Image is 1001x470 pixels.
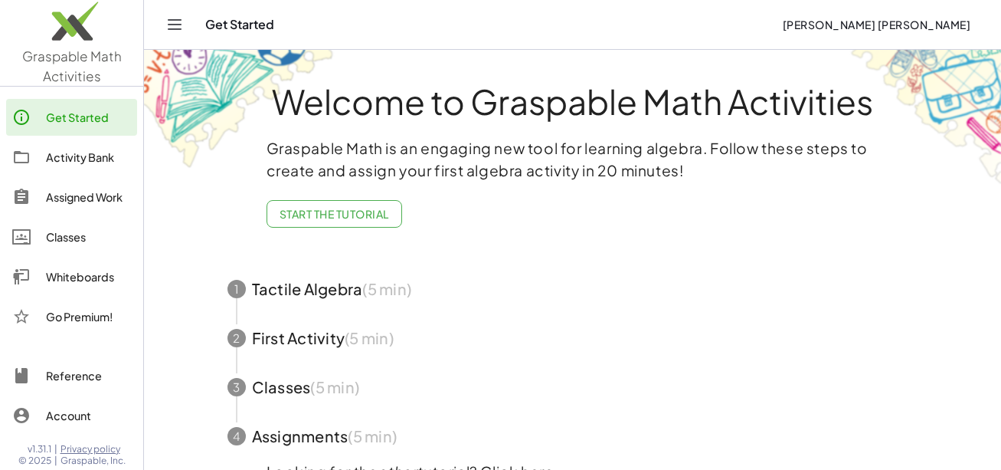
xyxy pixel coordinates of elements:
p: Graspable Math is an engaging new tool for learning algebra. Follow these steps to create and ass... [267,137,879,182]
a: Classes [6,219,137,255]
a: Get Started [6,99,137,136]
button: Start the Tutorial [267,200,402,228]
button: 3Classes(5 min) [209,363,937,412]
div: 3 [227,378,246,396]
div: Get Started [46,108,131,127]
div: 2 [227,329,246,347]
h1: Welcome to Graspable Math Activities [199,84,947,119]
button: 4Assignments(5 min) [209,412,937,461]
div: 4 [227,427,246,445]
a: Whiteboards [6,258,137,295]
button: [PERSON_NAME] [PERSON_NAME] [770,11,983,38]
a: Assigned Work [6,179,137,215]
div: Whiteboards [46,268,131,286]
span: Graspable Math Activities [22,48,122,84]
a: Activity Bank [6,139,137,176]
div: Go Premium! [46,307,131,326]
img: get-started-bg-ul-Ceg4j33I.png [144,48,335,170]
div: Account [46,406,131,425]
div: Assigned Work [46,188,131,206]
div: Classes [46,228,131,246]
a: Privacy policy [61,443,126,455]
span: | [54,443,57,455]
a: Reference [6,357,137,394]
a: Account [6,397,137,434]
span: © 2025 [18,455,51,467]
span: v1.31.1 [28,443,51,455]
span: [PERSON_NAME] [PERSON_NAME] [782,18,970,31]
div: Reference [46,366,131,385]
div: 1 [227,280,246,298]
button: 1Tactile Algebra(5 min) [209,265,937,314]
div: Activity Bank [46,148,131,166]
button: Toggle navigation [162,12,187,37]
span: Graspable, Inc. [61,455,126,467]
button: 2First Activity(5 min) [209,314,937,363]
span: Start the Tutorial [280,207,389,221]
span: | [54,455,57,467]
